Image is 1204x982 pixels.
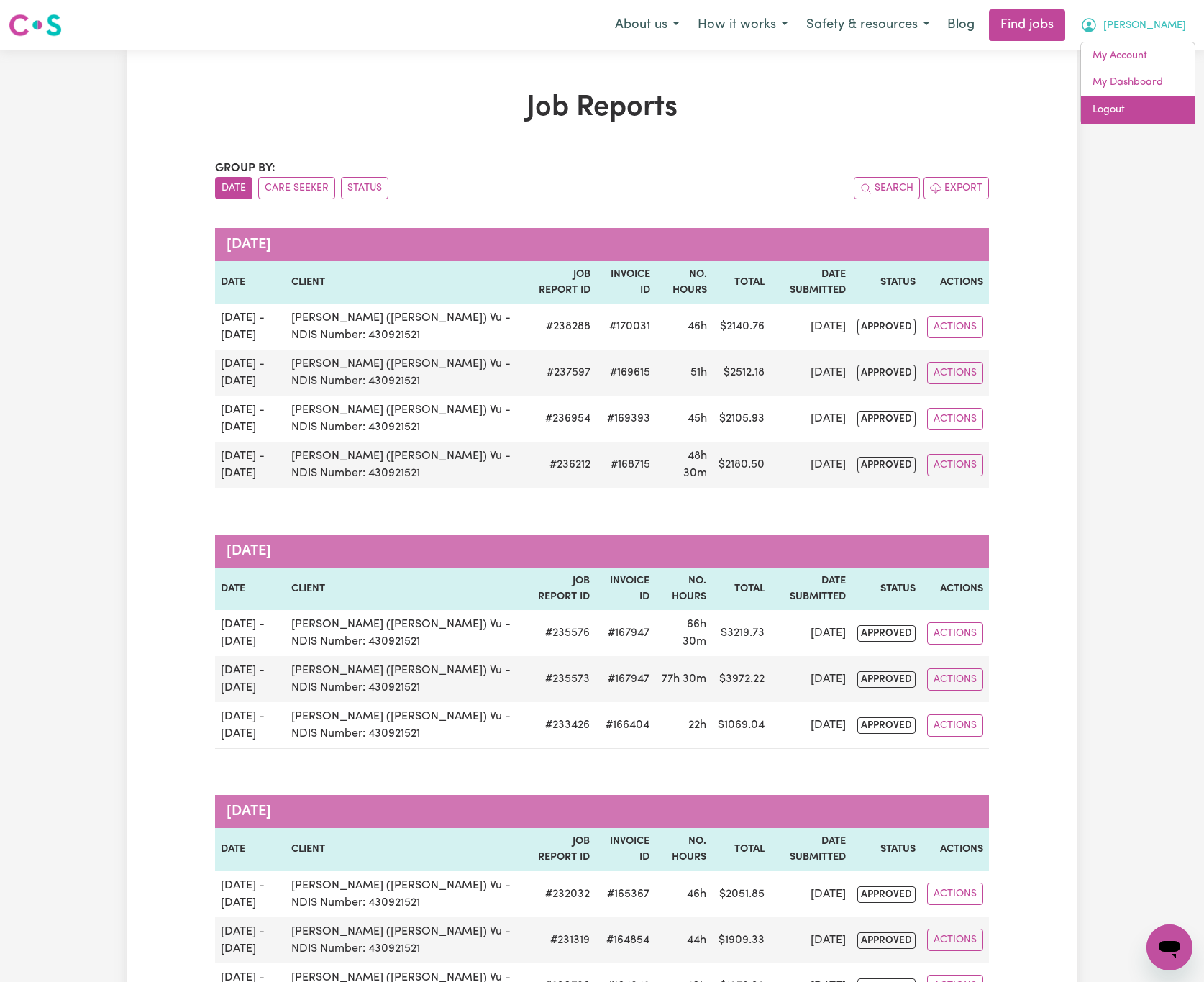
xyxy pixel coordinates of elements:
td: #165367 [596,871,655,917]
td: [PERSON_NAME] ([PERSON_NAME]) Vu - NDIS Number: 430921521 [286,610,525,656]
th: Client [286,828,525,870]
th: Date [215,828,286,870]
th: Date Submitted [770,828,852,870]
td: [PERSON_NAME] ([PERSON_NAME]) Vu - NDIS Number: 430921521 [286,350,526,396]
td: #170031 [596,304,656,350]
button: About us [606,10,688,40]
td: $ 2180.50 [713,442,770,488]
th: Invoice ID [596,568,655,610]
button: sort invoices by care seeker [258,177,335,199]
div: My Account [1080,42,1195,124]
td: #167947 [596,656,655,702]
button: sort invoices by paid status [341,177,388,199]
th: No. Hours [656,261,713,304]
th: Invoice ID [596,828,655,870]
td: $ 2512.18 [713,350,770,396]
td: [DATE] [770,917,852,963]
td: [DATE] - [DATE] [215,610,286,656]
th: Date [215,261,286,304]
th: Actions [921,828,989,870]
td: [PERSON_NAME] ([PERSON_NAME]) Vu - NDIS Number: 430921521 [286,304,526,350]
td: [PERSON_NAME] ([PERSON_NAME]) Vu - NDIS Number: 430921521 [286,656,525,702]
td: # 232032 [525,871,596,917]
td: # 235576 [525,610,595,656]
h1: Job Reports [215,91,989,125]
th: Actions [921,261,989,304]
td: # 237597 [526,350,596,396]
td: [DATE] - [DATE] [215,350,286,396]
button: Search [854,177,920,199]
td: [DATE] - [DATE] [215,702,286,749]
td: #168715 [596,442,656,488]
td: [DATE] [770,396,852,442]
th: Client [286,568,525,610]
td: [DATE] [770,871,852,917]
a: My Dashboard [1081,69,1195,96]
td: [PERSON_NAME] ([PERSON_NAME]) Vu - NDIS Number: 430921521 [286,396,526,442]
th: Date Submitted [770,568,852,610]
button: Export [923,177,989,199]
th: Client [286,261,526,304]
button: Actions [927,668,983,691]
span: approved [857,717,916,734]
td: [DATE] [770,702,852,749]
th: Actions [921,568,989,610]
button: My Account [1071,10,1195,40]
td: #164854 [596,917,655,963]
span: 22 hours [688,719,706,731]
td: [DATE] - [DATE] [215,442,286,488]
th: Total [712,568,770,610]
span: 44 hours [687,935,706,946]
a: Logout [1081,96,1195,124]
th: Invoice ID [596,261,656,304]
span: approved [857,932,916,949]
caption: [DATE] [215,535,989,568]
span: approved [857,625,916,642]
th: Total [713,261,770,304]
td: [DATE] [770,350,852,396]
img: Careseekers logo [9,12,62,38]
td: #166404 [596,702,655,749]
span: approved [857,411,916,427]
td: #167947 [596,610,655,656]
button: Actions [927,714,983,737]
th: No. Hours [655,828,712,870]
button: Actions [927,316,983,338]
button: Actions [927,929,983,951]
td: # 235573 [525,656,595,702]
span: 51 hours [690,367,707,378]
td: [DATE] [770,656,852,702]
button: Actions [927,408,983,430]
span: approved [857,457,916,473]
th: Date [215,568,286,610]
span: approved [857,886,916,903]
th: Status [852,261,921,304]
th: Job Report ID [525,568,595,610]
td: $ 3972.22 [712,656,770,702]
caption: [DATE] [215,795,989,828]
td: [DATE] - [DATE] [215,396,286,442]
caption: [DATE] [215,228,989,261]
td: [DATE] [770,304,852,350]
td: [PERSON_NAME] ([PERSON_NAME]) Vu - NDIS Number: 430921521 [286,917,525,963]
span: 66 hours 30 minutes [683,619,706,647]
span: 45 hours [688,413,707,424]
td: [PERSON_NAME] ([PERSON_NAME]) Vu - NDIS Number: 430921521 [286,871,525,917]
td: $ 2051.85 [712,871,770,917]
button: Actions [927,454,983,476]
td: $ 1909.33 [712,917,770,963]
th: No. Hours [655,568,712,610]
span: Group by: [215,163,275,174]
a: Careseekers logo [9,9,62,42]
button: How it works [688,10,797,40]
button: sort invoices by date [215,177,252,199]
th: Date Submitted [770,261,852,304]
th: Job Report ID [525,828,596,870]
td: $ 2140.76 [713,304,770,350]
button: Actions [927,883,983,905]
th: Job Report ID [526,261,596,304]
span: [PERSON_NAME] [1103,18,1186,34]
button: Actions [927,622,983,645]
td: [DATE] - [DATE] [215,656,286,702]
td: $ 3219.73 [712,610,770,656]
